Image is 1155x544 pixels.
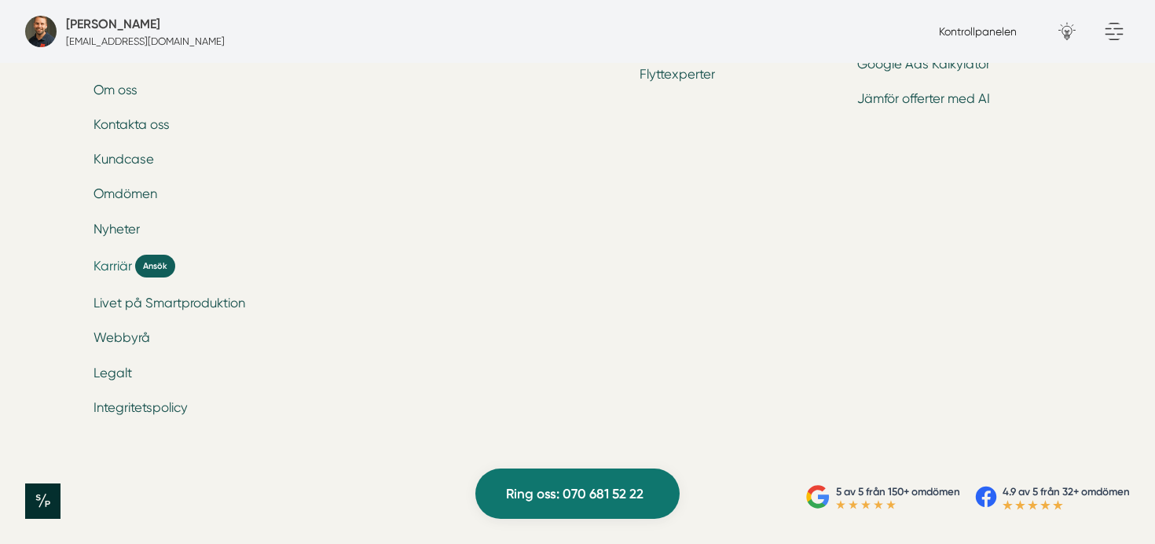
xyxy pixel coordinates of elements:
[93,400,188,415] a: Integritetspolicy
[836,483,960,500] p: 5 av 5 från 150+ omdömen
[135,255,175,278] span: Ansök
[640,67,715,82] a: Flyttexperter
[93,186,157,201] a: Omdömen
[93,255,404,278] a: Karriär Ansök
[857,91,990,106] a: Jämför offerter med AI
[475,469,680,519] a: Ring oss: 070 681 52 22
[939,25,1017,38] a: Kontrollpanelen
[93,330,150,345] a: Webbyrå
[25,16,57,47] img: bild-pa-smartproduktion-webbyraer-i-dalarnas-lan.jpg
[93,222,140,237] a: Nyheter
[1003,483,1130,500] p: 4.9 av 5 från 32+ omdömen
[66,34,225,49] p: [EMAIL_ADDRESS][DOMAIN_NAME]
[93,83,137,97] a: Om oss
[93,257,132,275] span: Karriär
[93,152,154,167] a: Kundcase
[93,117,170,132] a: Kontakta oss
[93,296,245,311] a: Livet på Smartproduktion
[93,366,132,380] a: Legalt
[506,483,643,505] span: Ring oss: 070 681 52 22
[857,57,990,72] a: Google Ads Kalkylator
[66,14,160,34] h5: Försäljare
